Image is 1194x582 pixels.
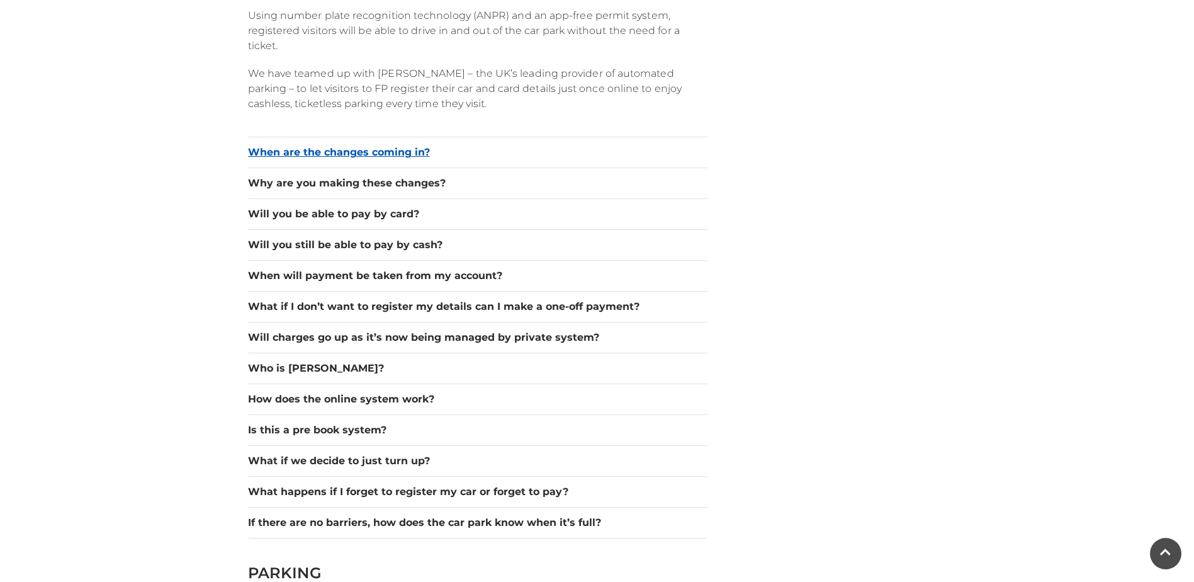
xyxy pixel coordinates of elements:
button: Will charges go up as it’s now being managed by private system? [248,330,707,345]
button: When are the changes coming in? [248,145,707,160]
p: We have teamed up with [PERSON_NAME] – the UK’s leading provider of automated parking – to let vi... [248,66,707,111]
button: Is this a pre book system? [248,423,707,438]
button: What if I don’t want to register my details can I make a one-off payment? [248,299,707,314]
button: Will you be able to pay by card? [248,207,707,222]
button: When will payment be taken from my account? [248,268,707,283]
button: If there are no barriers, how does the car park know when it’s full? [248,515,707,530]
p: Using number plate recognition technology (ANPR) and an app-free permit system, registered visito... [248,8,707,54]
button: Will you still be able to pay by cash? [248,237,707,253]
button: What happens if I forget to register my car or forget to pay? [248,484,707,499]
button: How does the online system work? [248,392,707,407]
h2: PARKING [248,564,707,582]
button: What if we decide to just turn up? [248,454,707,469]
button: Who is [PERSON_NAME]? [248,361,707,376]
button: Why are you making these changes? [248,176,707,191]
